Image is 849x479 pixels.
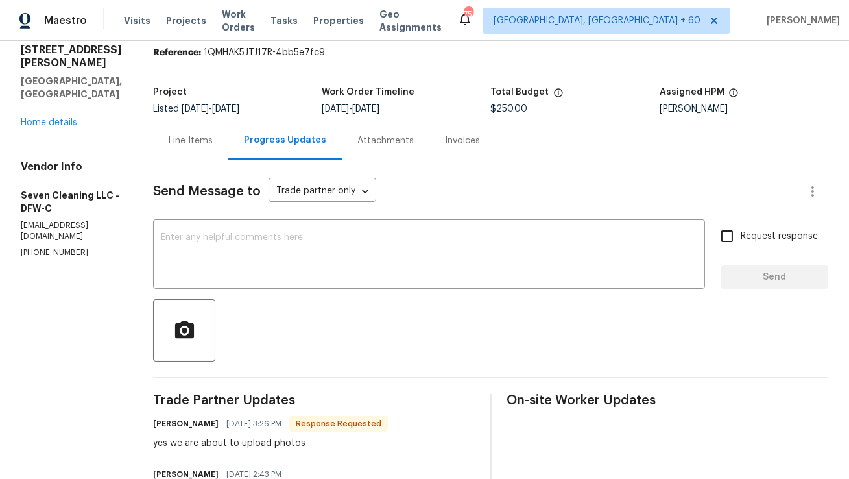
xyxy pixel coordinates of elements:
div: 1QMHAK5JTJ17R-4bb5e7fc9 [153,46,828,59]
span: [DATE] [182,104,209,114]
h6: [PERSON_NAME] [153,417,219,430]
span: [PERSON_NAME] [761,14,840,27]
span: Projects [166,14,206,27]
span: Request response [741,230,818,243]
div: Trade partner only [269,181,376,203]
h4: Vendor Info [21,160,122,173]
span: [DATE] [212,104,239,114]
span: [DATE] 3:26 PM [226,417,281,430]
span: Work Orders [222,8,255,34]
h5: Assigned HPM [660,88,724,97]
span: Visits [124,14,150,27]
span: [GEOGRAPHIC_DATA], [GEOGRAPHIC_DATA] + 60 [494,14,700,27]
span: - [322,104,379,114]
a: Home details [21,118,77,127]
div: Line Items [169,134,213,147]
span: The hpm assigned to this work order. [728,88,739,104]
span: Send Message to [153,185,261,198]
span: The total cost of line items that have been proposed by Opendoor. This sum includes line items th... [553,88,564,104]
div: Progress Updates [244,134,326,147]
span: Properties [313,14,364,27]
span: Response Requested [291,417,387,430]
h5: Seven Cleaning LLC - DFW-C [21,189,122,215]
span: On-site Worker Updates [507,394,829,407]
b: Reference: [153,48,201,57]
h5: [GEOGRAPHIC_DATA], [GEOGRAPHIC_DATA] [21,75,122,101]
span: $250.00 [491,104,528,114]
span: Trade Partner Updates [153,394,475,407]
h5: Total Budget [491,88,549,97]
div: yes we are about to upload photos [153,437,388,450]
h2: [STREET_ADDRESS][PERSON_NAME] [21,43,122,69]
div: Invoices [445,134,480,147]
div: Attachments [357,134,414,147]
span: Geo Assignments [379,8,442,34]
span: Listed [153,104,239,114]
p: [PHONE_NUMBER] [21,247,122,258]
p: [EMAIL_ADDRESS][DOMAIN_NAME] [21,220,122,242]
div: 751 [464,8,473,21]
span: Maestro [44,14,87,27]
span: - [182,104,239,114]
span: [DATE] [352,104,379,114]
h5: Work Order Timeline [322,88,414,97]
span: [DATE] [322,104,349,114]
span: Tasks [270,16,298,25]
h5: Project [153,88,187,97]
div: [PERSON_NAME] [660,104,828,114]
